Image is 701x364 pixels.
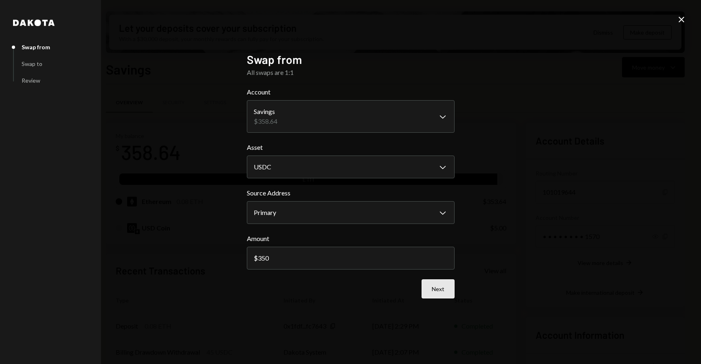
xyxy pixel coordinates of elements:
label: Source Address [247,188,455,198]
div: Swap to [22,60,42,67]
div: All swaps are 1:1 [247,68,455,77]
button: Account [247,100,455,133]
div: Review [22,77,40,84]
div: Swap from [22,44,50,50]
button: Next [422,279,455,298]
label: Account [247,87,455,97]
button: Source Address [247,201,455,224]
div: $ [254,254,258,262]
label: Amount [247,234,455,243]
label: Asset [247,143,455,152]
button: Asset [247,156,455,178]
input: 0.00 [247,247,455,270]
h2: Swap from [247,52,455,68]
